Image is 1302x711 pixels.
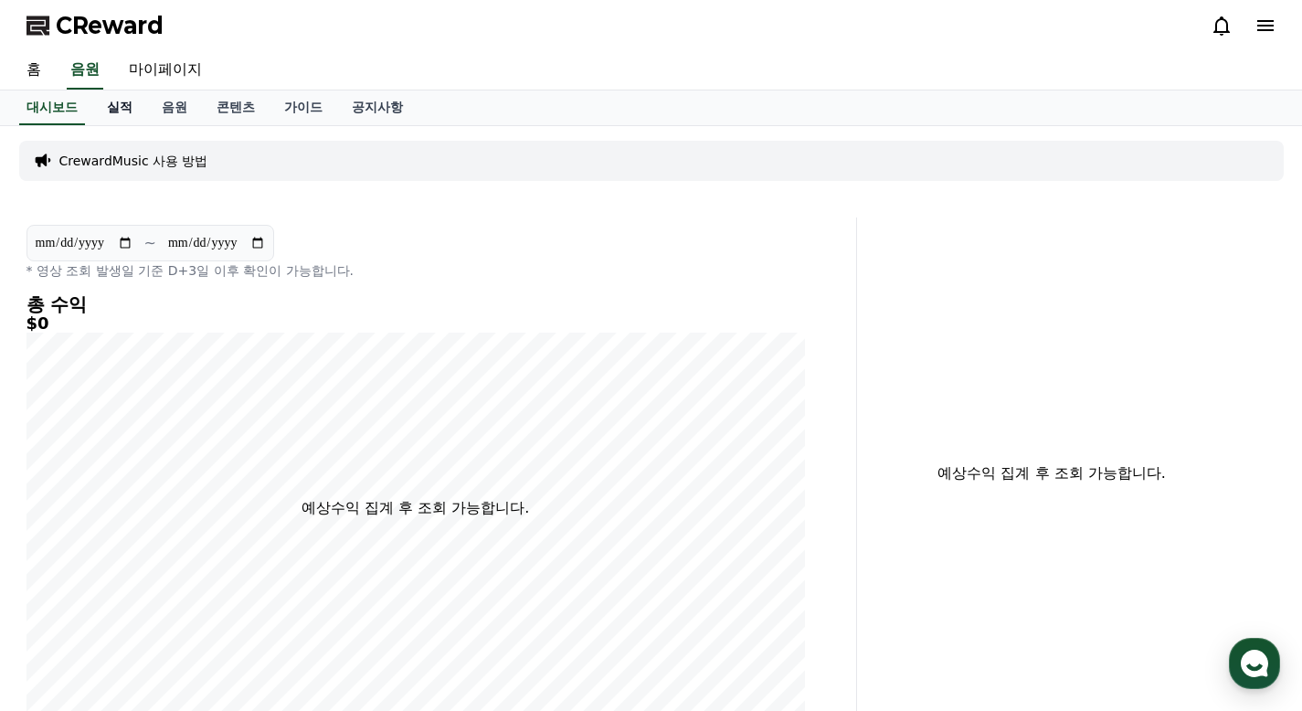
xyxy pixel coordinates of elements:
a: 대시보드 [19,90,85,125]
a: 실적 [92,90,147,125]
a: CReward [26,11,164,40]
a: 대화 [121,559,236,605]
a: 공지사항 [337,90,418,125]
a: 설정 [236,559,351,605]
a: 음원 [67,51,103,90]
a: 음원 [147,90,202,125]
h4: 총 수익 [26,294,805,314]
p: * 영상 조회 발생일 기준 D+3일 이후 확인이 가능합니다. [26,261,805,280]
span: 홈 [58,587,69,601]
p: 예상수익 집계 후 조회 가능합니다. [302,497,529,519]
a: 홈 [5,559,121,605]
span: 대화 [167,588,189,602]
span: 설정 [282,587,304,601]
p: 예상수익 집계 후 조회 가능합니다. [872,462,1233,484]
a: CrewardMusic 사용 방법 [59,152,208,170]
a: 가이드 [270,90,337,125]
a: 콘텐츠 [202,90,270,125]
a: 홈 [12,51,56,90]
a: 마이페이지 [114,51,217,90]
h5: $0 [26,314,805,333]
span: CReward [56,11,164,40]
p: ~ [144,232,156,254]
